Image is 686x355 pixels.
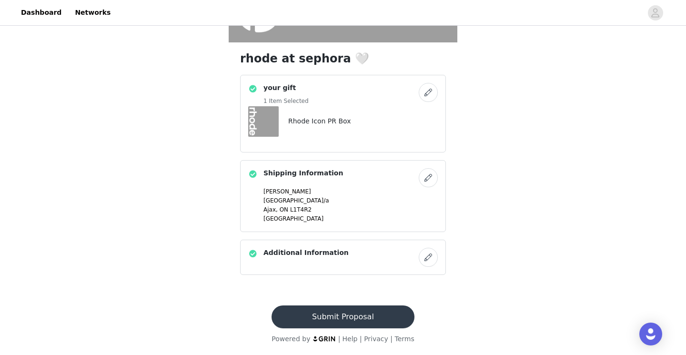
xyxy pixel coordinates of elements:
a: Networks [69,2,116,23]
span: | [360,335,362,343]
h4: Additional Information [263,248,349,258]
a: Terms [394,335,414,343]
span: | [390,335,393,343]
p: [GEOGRAPHIC_DATA] [263,214,438,223]
span: Powered by [272,335,310,343]
h1: rhode at sephora 🤍 [240,50,446,67]
span: ON [280,206,288,213]
p: [PERSON_NAME] [263,187,438,196]
h4: Shipping Information [263,168,343,178]
span: L1T4R2 [290,206,312,213]
img: logo [313,335,336,342]
span: | [338,335,341,343]
div: Open Intercom Messenger [639,323,662,345]
div: Shipping Information [240,160,446,232]
a: Help [343,335,358,343]
div: Additional Information [240,240,446,275]
a: Privacy [364,335,388,343]
h4: Rhode Icon PR Box [288,116,351,126]
div: avatar [651,5,660,20]
img: Rhode Icon PR Box [248,106,279,137]
a: Dashboard [15,2,67,23]
button: Submit Proposal [272,305,414,328]
span: Ajax, [263,206,278,213]
h5: 1 Item Selected [263,97,309,105]
div: your gift [240,75,446,152]
h4: your gift [263,83,309,93]
p: [GEOGRAPHIC_DATA]/a [263,196,438,205]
